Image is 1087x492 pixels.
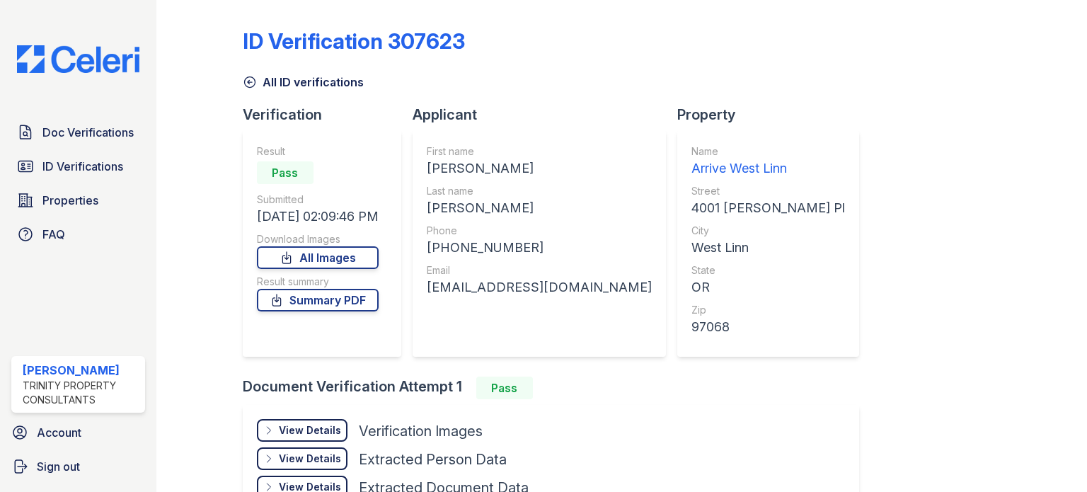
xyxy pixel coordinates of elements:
span: Doc Verifications [42,124,134,141]
div: Extracted Person Data [359,450,507,469]
div: ID Verification 307623 [243,28,465,54]
div: [PERSON_NAME] [427,159,652,178]
div: Result summary [257,275,379,289]
a: ID Verifications [11,152,145,181]
span: Account [37,424,81,441]
div: [EMAIL_ADDRESS][DOMAIN_NAME] [427,278,652,297]
div: [PHONE_NUMBER] [427,238,652,258]
div: Zip [691,303,845,317]
div: Applicant [413,105,677,125]
span: Sign out [37,458,80,475]
div: City [691,224,845,238]
img: CE_Logo_Blue-a8612792a0a2168367f1c8372b55b34899dd931a85d93a1a3d3e32e68fde9ad4.png [6,45,151,73]
div: Pass [257,161,314,184]
div: Last name [427,184,652,198]
div: [PERSON_NAME] [427,198,652,218]
div: [PERSON_NAME] [23,362,139,379]
span: FAQ [42,226,65,243]
div: Download Images [257,232,379,246]
a: Summary PDF [257,289,379,311]
div: Verification Images [359,421,483,441]
div: Trinity Property Consultants [23,379,139,407]
div: [DATE] 02:09:46 PM [257,207,379,227]
a: All Images [257,246,379,269]
a: FAQ [11,220,145,248]
div: 97068 [691,317,845,337]
div: Name [691,144,845,159]
div: Submitted [257,193,379,207]
span: Properties [42,192,98,209]
div: View Details [279,423,341,437]
div: 4001 [PERSON_NAME] Pl [691,198,845,218]
div: Property [677,105,870,125]
div: Verification [243,105,413,125]
div: Email [427,263,652,278]
div: West Linn [691,238,845,258]
div: State [691,263,845,278]
a: Sign out [6,452,151,481]
span: ID Verifications [42,158,123,175]
div: OR [691,278,845,297]
div: First name [427,144,652,159]
div: Street [691,184,845,198]
a: Account [6,418,151,447]
a: Name Arrive West Linn [691,144,845,178]
div: View Details [279,452,341,466]
div: Document Verification Attempt 1 [243,377,870,399]
div: Arrive West Linn [691,159,845,178]
a: Properties [11,186,145,214]
div: Pass [476,377,533,399]
a: Doc Verifications [11,118,145,147]
div: Result [257,144,379,159]
div: Phone [427,224,652,238]
a: All ID verifications [243,74,364,91]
